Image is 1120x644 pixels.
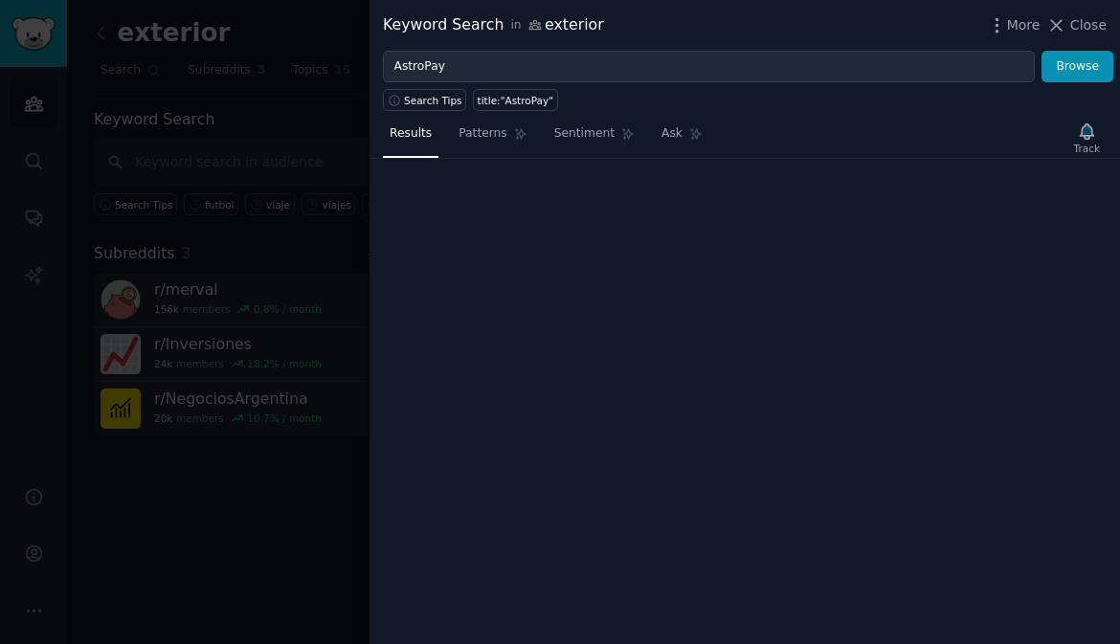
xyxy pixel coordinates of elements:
[383,89,466,111] button: Search Tips
[383,13,604,37] div: Keyword Search exterior
[459,125,506,143] span: Patterns
[655,119,709,158] a: Ask
[473,89,558,111] a: title:"AstroPay"
[452,119,533,158] a: Patterns
[554,125,615,143] span: Sentiment
[383,119,438,158] a: Results
[510,17,521,34] span: in
[661,125,683,143] span: Ask
[1042,51,1113,83] button: Browse
[1046,15,1107,35] button: Close
[478,94,554,107] div: title:"AstroPay"
[1070,15,1107,35] span: Close
[390,125,432,143] span: Results
[987,15,1041,35] button: More
[383,51,1035,83] input: Try a keyword related to your business
[1007,15,1041,35] span: More
[548,119,641,158] a: Sentiment
[404,94,462,107] span: Search Tips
